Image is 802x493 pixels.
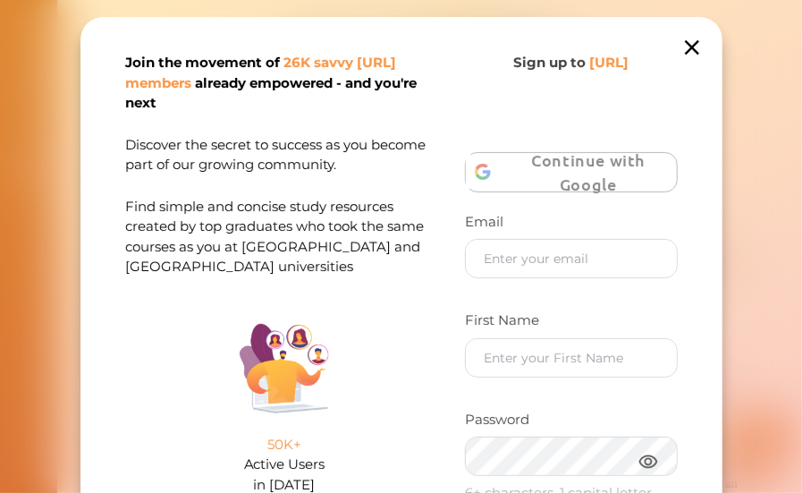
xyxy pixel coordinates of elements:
[125,175,443,277] p: Find simple and concise study resources created by top graduates who took the same courses as you...
[465,212,677,233] p: Email
[513,53,629,73] p: Sign up to
[465,152,677,192] button: Continue with Google
[267,435,301,455] p: 50K+
[509,139,676,205] span: Continue with Google
[125,114,443,175] p: Discover the secret to success as you become part of our growing community.
[466,339,676,377] input: Enter your First Name
[466,240,676,277] input: Enter your email
[637,450,658,472] img: eye.3286bcf0.webp
[465,310,677,331] p: First Name
[125,53,440,114] p: Join the movement of already empowered - and you're next
[240,324,329,413] img: Illustration.25158f3c.png
[465,410,677,430] p: Password
[396,1,410,15] i: 1
[125,54,396,91] span: 26K savvy [URL] members
[589,54,629,71] span: [URL]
